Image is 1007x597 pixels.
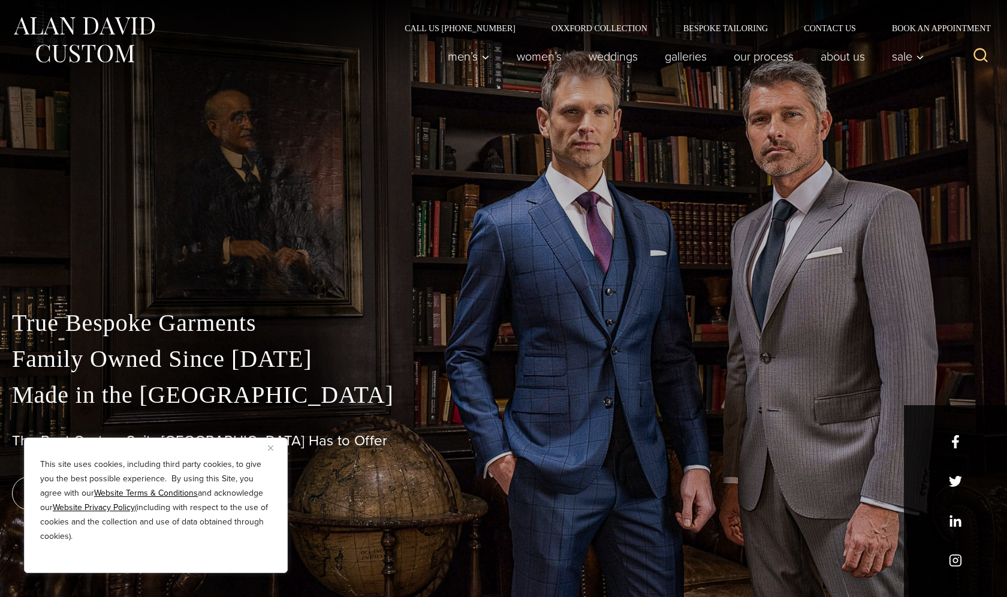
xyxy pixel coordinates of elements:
[387,24,533,32] a: Call Us [PHONE_NUMBER]
[720,44,807,68] a: Our Process
[448,50,490,62] span: Men’s
[435,44,931,68] nav: Primary Navigation
[53,501,135,514] a: Website Privacy Policy
[268,441,282,455] button: Close
[268,445,273,451] img: Close
[40,457,272,544] p: This site uses cookies, including third party cookies, to give you the best possible experience. ...
[874,24,995,32] a: Book an Appointment
[652,44,720,68] a: Galleries
[665,24,786,32] a: Bespoke Tailoring
[575,44,652,68] a: weddings
[892,50,924,62] span: Sale
[12,477,180,510] a: book an appointment
[503,44,575,68] a: Women’s
[786,24,874,32] a: Contact Us
[966,42,995,71] button: View Search Form
[12,432,995,450] h1: The Best Custom Suits [GEOGRAPHIC_DATA] Has to Offer
[12,13,156,67] img: Alan David Custom
[12,305,995,413] p: True Bespoke Garments Family Owned Since [DATE] Made in the [GEOGRAPHIC_DATA]
[533,24,665,32] a: Oxxford Collection
[387,24,995,32] nav: Secondary Navigation
[807,44,879,68] a: About Us
[94,487,198,499] a: Website Terms & Conditions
